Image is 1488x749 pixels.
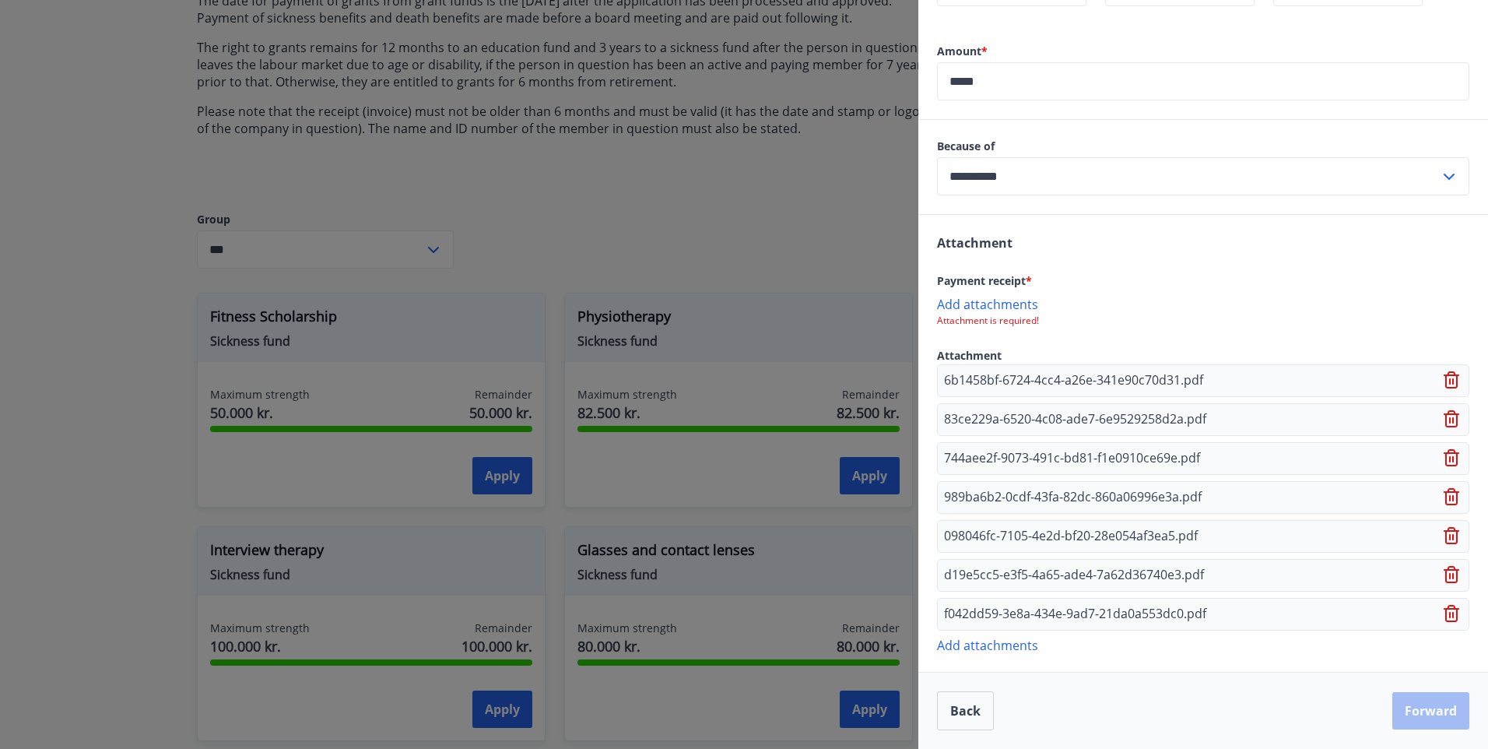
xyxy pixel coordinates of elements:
[944,527,1198,546] p: 098046fc-7105-4e2d-bf20-28e054af3ea5.pdf
[937,44,1469,59] label: Amount
[937,296,1469,311] p: Add attachments
[937,139,1469,154] label: Because of
[937,691,994,730] button: Back
[944,449,1200,468] p: 744aee2f-9073-491c-bd81-f1e0910ce69e.pdf
[937,62,1469,100] div: Upphæð
[937,234,1012,251] span: Attachment
[944,605,1206,624] p: f042dd59-3e8a-434e-9ad7-21da0a553dc0.pdf
[937,315,1469,327] p: Attachment is required!
[937,348,1002,363] span: Attachment
[944,410,1206,429] p: 83ce229a-6520-4c08-ade7-6e9529258d2a.pdf
[944,488,1202,507] p: 989ba6b2-0cdf-43fa-82dc-860a06996e3a.pdf
[944,371,1203,390] p: 6b1458bf-6724-4cc4-a26e-341e90c70d31.pdf
[937,637,1469,652] p: Add attachments
[937,273,1032,288] span: Payment receipt
[944,566,1204,585] p: d19e5cc5-e3f5-4a65-ade4-7a62d36740e3.pdf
